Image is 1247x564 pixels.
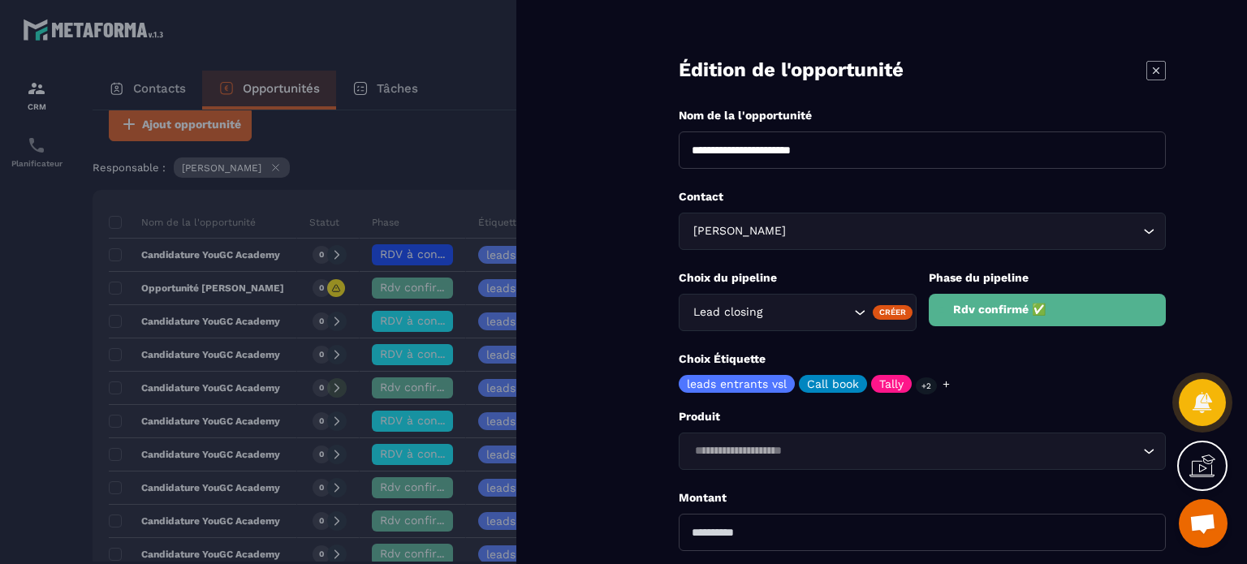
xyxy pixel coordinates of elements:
[679,294,917,331] div: Search for option
[679,351,1166,367] p: Choix Étiquette
[929,270,1167,286] p: Phase du pipeline
[679,189,1166,205] p: Contact
[679,490,1166,506] p: Montant
[679,270,917,286] p: Choix du pipeline
[916,377,937,394] p: +2
[679,433,1166,470] div: Search for option
[879,378,904,390] p: Tally
[689,222,789,240] span: [PERSON_NAME]
[687,378,787,390] p: leads entrants vsl
[689,304,766,321] span: Lead closing
[679,213,1166,250] div: Search for option
[689,442,1139,460] input: Search for option
[873,305,913,320] div: Créer
[679,57,904,84] p: Édition de l'opportunité
[807,378,859,390] p: Call book
[789,222,1139,240] input: Search for option
[679,409,1166,424] p: Produit
[679,108,1166,123] p: Nom de la l'opportunité
[1179,499,1228,548] div: Ouvrir le chat
[766,304,850,321] input: Search for option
